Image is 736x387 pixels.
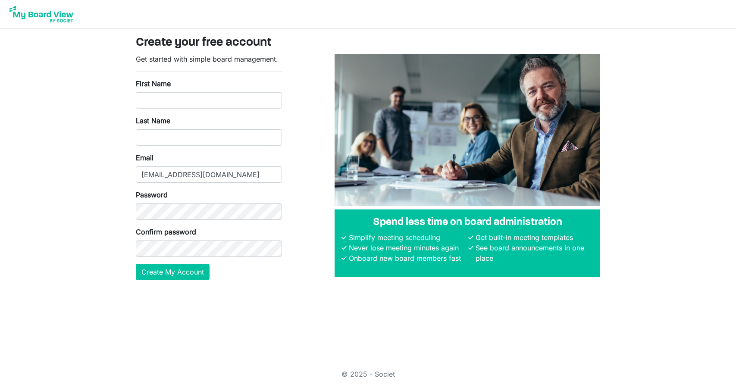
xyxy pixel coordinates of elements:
h4: Spend less time on board administration [341,216,593,229]
label: Confirm password [136,227,196,237]
img: A photograph of board members sitting at a table [335,54,600,206]
li: See board announcements in one place [473,243,593,263]
img: My Board View Logo [7,3,76,25]
label: Password [136,190,168,200]
h3: Create your free account [136,36,601,50]
li: Simplify meeting scheduling [347,232,467,243]
label: First Name [136,78,171,89]
li: Never lose meeting minutes again [347,243,467,253]
li: Onboard new board members fast [347,253,467,263]
span: Get started with simple board management. [136,55,278,63]
label: Last Name [136,115,170,126]
li: Get built-in meeting templates [473,232,593,243]
a: © 2025 - Societ [341,370,395,378]
label: Email [136,153,153,163]
button: Create My Account [136,264,210,280]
